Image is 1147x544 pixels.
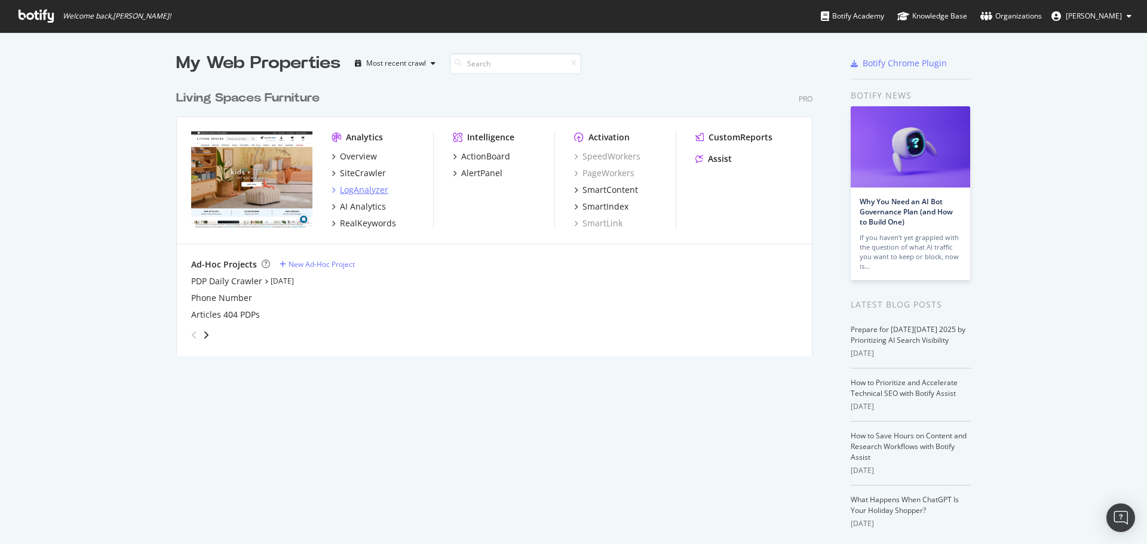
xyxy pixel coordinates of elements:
a: How to Save Hours on Content and Research Workflows with Botify Assist [851,431,967,462]
div: [DATE] [851,518,971,529]
a: Why You Need an AI Bot Governance Plan (and How to Build One) [860,196,953,227]
a: Botify Chrome Plugin [851,57,947,69]
div: Ad-Hoc Projects [191,259,257,271]
input: Search [450,53,581,74]
div: angle-left [186,325,202,345]
div: Overview [340,150,377,162]
a: RealKeywords [332,217,396,229]
button: [PERSON_NAME] [1042,7,1141,26]
a: [DATE] [271,276,294,286]
img: Why You Need an AI Bot Governance Plan (and How to Build One) [851,106,970,188]
a: Living Spaces Furniture [176,90,324,107]
a: Phone Number [191,292,252,304]
div: Living Spaces Furniture [176,90,320,107]
div: Latest Blog Posts [851,298,971,311]
div: SiteCrawler [340,167,386,179]
button: Most recent crawl [350,54,440,73]
a: What Happens When ChatGPT Is Your Holiday Shopper? [851,494,959,515]
a: PDP Daily Crawler [191,275,262,287]
div: Botify Academy [821,10,884,22]
div: If you haven’t yet grappled with the question of what AI traffic you want to keep or block, now is… [860,233,961,271]
a: Assist [695,153,732,165]
a: Overview [332,150,377,162]
div: Organizations [980,10,1042,22]
a: AlertPanel [453,167,502,179]
a: SmartContent [574,184,638,196]
a: How to Prioritize and Accelerate Technical SEO with Botify Assist [851,377,958,398]
a: SmartLink [574,217,622,229]
div: [DATE] [851,401,971,412]
a: New Ad-Hoc Project [280,259,355,269]
div: [DATE] [851,348,971,359]
div: SmartIndex [582,201,628,213]
div: Assist [708,153,732,165]
div: RealKeywords [340,217,396,229]
a: PageWorkers [574,167,634,179]
div: Knowledge Base [897,10,967,22]
div: [DATE] [851,465,971,476]
div: SmartContent [582,184,638,196]
a: AI Analytics [332,201,386,213]
div: Analytics [346,131,383,143]
a: Prepare for [DATE][DATE] 2025 by Prioritizing AI Search Visibility [851,324,965,345]
a: CustomReports [695,131,772,143]
a: LogAnalyzer [332,184,388,196]
div: Botify Chrome Plugin [863,57,947,69]
div: ActionBoard [461,150,510,162]
div: My Web Properties [176,51,341,75]
a: Articles 404 PDPs [191,309,260,321]
a: SmartIndex [574,201,628,213]
a: ActionBoard [453,150,510,162]
div: Most recent crawl [366,60,426,67]
div: AlertPanel [461,167,502,179]
div: CustomReports [709,131,772,143]
a: SpeedWorkers [574,150,640,162]
div: New Ad-Hoc Project [289,259,355,269]
div: angle-right [202,329,210,341]
div: Activation [588,131,630,143]
div: AI Analytics [340,201,386,213]
div: Open Intercom Messenger [1106,503,1135,532]
div: LogAnalyzer [340,184,388,196]
div: grid [176,75,822,356]
div: Intelligence [467,131,514,143]
div: Botify news [851,89,971,102]
div: Pro [799,94,812,104]
img: livingspaces.com [191,131,312,228]
span: Welcome back, [PERSON_NAME] ! [63,11,171,21]
a: SiteCrawler [332,167,386,179]
span: Anthony Hernandez [1066,11,1122,21]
